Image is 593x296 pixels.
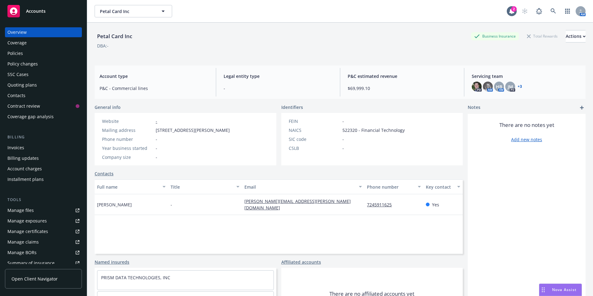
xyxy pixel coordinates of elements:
[511,6,517,12] div: 2
[547,5,560,17] a: Search
[533,5,545,17] a: Report a Bug
[7,27,27,37] div: Overview
[7,143,24,153] div: Invoices
[244,198,351,211] a: [PERSON_NAME][EMAIL_ADDRESS][PERSON_NAME][DOMAIN_NAME]
[539,284,547,296] div: Drag to move
[496,83,502,90] span: HB
[7,91,25,101] div: Contacts
[242,179,365,194] button: Email
[5,70,82,79] a: SSC Cases
[224,85,332,92] span: -
[171,184,232,190] div: Title
[101,275,170,280] a: PRISM DATA TECHNOLOGIES, INC
[7,59,38,69] div: Policy changes
[5,59,82,69] a: Policy changes
[5,258,82,268] a: Summary of insurance
[472,73,581,79] span: Servicing team
[5,27,82,37] a: Overview
[342,118,344,124] span: -
[100,73,208,79] span: Account type
[7,80,37,90] div: Quoting plans
[7,164,42,174] div: Account charges
[26,9,46,14] span: Accounts
[156,127,230,133] span: [STREET_ADDRESS][PERSON_NAME]
[95,104,121,110] span: General info
[5,197,82,203] div: Tools
[471,32,519,40] div: Business Insurance
[539,284,582,296] button: Nova Assist
[483,82,493,92] img: photo
[364,179,423,194] button: Phone number
[5,91,82,101] a: Contacts
[102,118,153,124] div: Website
[289,136,340,142] div: SIC code
[342,127,405,133] span: 522320 - Financial Technology
[100,85,208,92] span: P&C - Commercial lines
[5,38,82,48] a: Coverage
[289,118,340,124] div: FEIN
[5,205,82,215] a: Manage files
[5,216,82,226] a: Manage exposures
[102,145,153,151] div: Year business started
[102,154,153,160] div: Company size
[7,112,54,122] div: Coverage gap analysis
[156,118,157,124] a: -
[281,259,321,265] a: Affiliated accounts
[95,5,172,17] button: Petal Card Inc
[289,127,340,133] div: NAICS
[5,164,82,174] a: Account charges
[5,101,82,111] a: Contract review
[5,48,82,58] a: Policies
[244,184,355,190] div: Email
[5,112,82,122] a: Coverage gap analysis
[7,174,44,184] div: Installment plans
[5,153,82,163] a: Billing updates
[426,184,453,190] div: Key contact
[519,5,531,17] a: Start snowing
[156,154,157,160] span: -
[348,85,457,92] span: $69,999.10
[95,259,129,265] a: Named insureds
[5,2,82,20] a: Accounts
[7,237,39,247] div: Manage claims
[7,226,48,236] div: Manage certificates
[97,201,132,208] span: [PERSON_NAME]
[281,104,303,110] span: Identifiers
[552,287,577,292] span: Nova Assist
[5,134,82,140] div: Billing
[423,179,463,194] button: Key contact
[171,201,172,208] span: -
[561,5,574,17] a: Switch app
[5,80,82,90] a: Quoting plans
[7,153,39,163] div: Billing updates
[156,145,157,151] span: -
[472,82,482,92] img: photo
[342,136,344,142] span: -
[11,276,58,282] span: Open Client Navigator
[5,248,82,258] a: Manage BORs
[156,136,157,142] span: -
[95,170,114,177] a: Contacts
[95,179,168,194] button: Full name
[432,201,439,208] span: Yes
[7,70,29,79] div: SSC Cases
[7,205,34,215] div: Manage files
[95,32,135,40] div: Petal Card Inc
[566,30,586,43] button: Actions
[7,248,37,258] div: Manage BORs
[524,32,561,40] div: Total Rewards
[102,127,153,133] div: Mailing address
[97,184,159,190] div: Full name
[367,202,397,208] a: 7245911625
[5,143,82,153] a: Invoices
[102,136,153,142] div: Phone number
[168,179,242,194] button: Title
[511,136,542,143] a: Add new notes
[342,145,344,151] span: -
[7,258,55,268] div: Summary of insurance
[348,73,457,79] span: P&C estimated revenue
[5,226,82,236] a: Manage certificates
[224,73,332,79] span: Legal entity type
